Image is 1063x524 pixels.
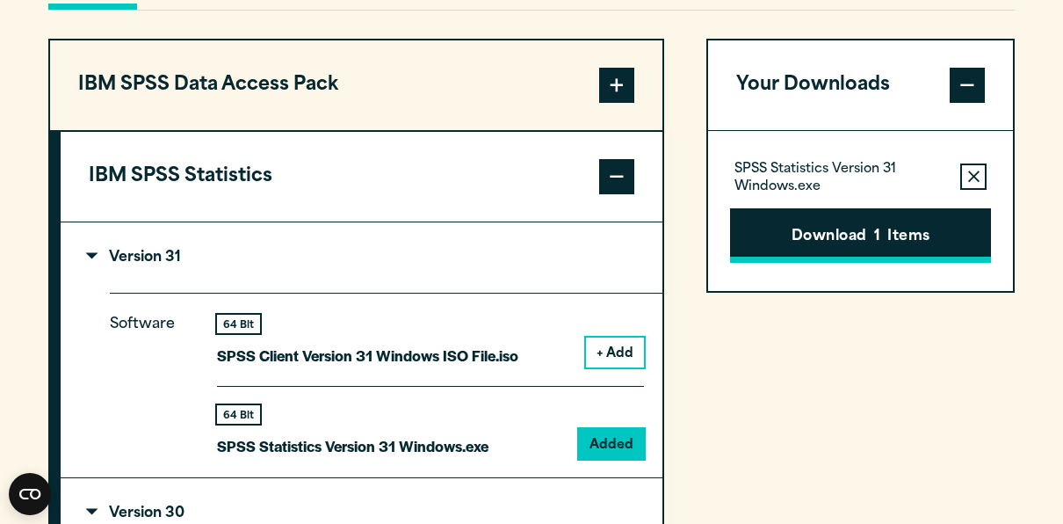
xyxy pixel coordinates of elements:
div: Your Downloads [708,130,1013,291]
summary: Version 31 [61,222,662,293]
p: SPSS Client Version 31 Windows ISO File.iso [217,343,518,368]
p: Version 30 [89,506,184,520]
button: Your Downloads [708,40,1013,130]
button: Download1Items [730,208,991,263]
p: SPSS Statistics Version 31 Windows.exe [217,433,488,459]
p: Version 31 [89,251,181,265]
p: SPSS Statistics Version 31 Windows.exe [734,161,946,196]
div: 64 Bit [217,405,260,424]
span: 1 [874,226,880,249]
button: IBM SPSS Data Access Pack [50,40,662,130]
button: + Add [586,338,644,368]
button: IBM SPSS Statistics [61,132,662,222]
button: Added [579,429,644,459]
div: 64 Bit [217,315,260,333]
button: Open CMP widget [9,473,51,515]
p: Software [110,312,189,445]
